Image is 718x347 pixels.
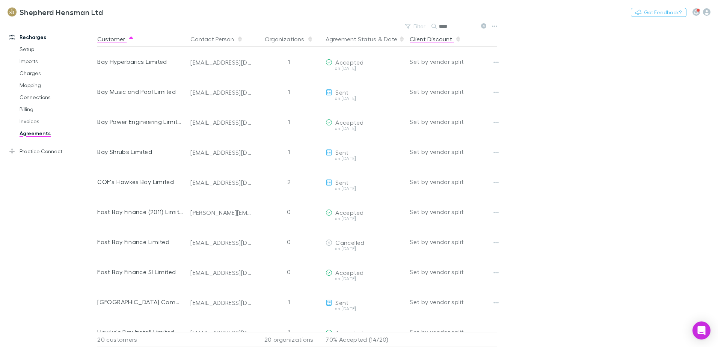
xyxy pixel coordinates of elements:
div: Bay Hyperbarics Limited [97,47,184,77]
a: Practice Connect [2,145,101,157]
span: Cancelled [335,239,364,246]
div: on [DATE] [326,306,404,311]
div: 1 [255,137,323,167]
a: Billing [12,103,101,115]
div: on [DATE] [326,216,404,221]
button: Customer [97,32,134,47]
button: Organizations [265,32,313,47]
div: on [DATE] [326,96,404,101]
div: Open Intercom Messenger [692,321,710,339]
div: on [DATE] [326,66,404,71]
div: on [DATE] [326,276,404,281]
div: [EMAIL_ADDRESS][DOMAIN_NAME] [190,119,252,126]
div: [EMAIL_ADDRESS][DOMAIN_NAME] [190,239,252,246]
div: 0 [255,257,323,287]
div: on [DATE] [326,186,404,191]
a: Agreements [12,127,101,139]
span: Sent [335,299,348,306]
div: [EMAIL_ADDRESS][DOMAIN_NAME] [190,269,252,276]
div: 1 [255,317,323,347]
div: 0 [255,227,323,257]
div: 0 [255,197,323,227]
div: [EMAIL_ADDRESS][DOMAIN_NAME] [190,149,252,156]
div: Set by vendor split [410,107,497,137]
div: [EMAIL_ADDRESS][DOMAIN_NAME] [190,299,252,306]
div: [EMAIL_ADDRESS][DOMAIN_NAME] [190,179,252,186]
div: 1 [255,77,323,107]
a: Recharges [2,31,101,43]
span: Accepted [335,329,364,336]
div: Bay Music and Pool Limited [97,77,184,107]
div: [EMAIL_ADDRESS][DOMAIN_NAME] [190,89,252,96]
a: Setup [12,43,101,55]
div: 20 organizations [255,332,323,347]
div: Hawke's Bay Install Limited [97,317,184,347]
div: Set by vendor split [410,77,497,107]
div: on [DATE] [326,156,404,161]
div: 20 customers [97,332,187,347]
a: Imports [12,55,101,67]
div: Set by vendor split [410,47,497,77]
button: Got Feedback? [631,8,686,17]
div: Set by vendor split [410,227,497,257]
a: Charges [12,67,101,79]
div: Set by vendor split [410,287,497,317]
button: Client Discount [410,32,461,47]
span: Accepted [335,119,364,126]
button: Date [384,32,397,47]
button: Agreement Status [326,32,376,47]
div: 2 [255,167,323,197]
div: Bay Power Engineering Limited [97,107,184,137]
span: Sent [335,149,348,156]
div: Set by vendor split [410,317,497,347]
div: COF's Hawkes Bay Limited [97,167,184,197]
div: Set by vendor split [410,137,497,167]
div: 1 [255,287,323,317]
a: Mapping [12,79,101,91]
span: Accepted [335,209,364,216]
a: Invoices [12,115,101,127]
div: [EMAIL_ADDRESS][DOMAIN_NAME] [190,329,252,336]
a: Shepherd Hensman Ltd [3,3,107,21]
div: & [326,32,404,47]
h3: Shepherd Hensman Ltd [20,8,103,17]
div: on [DATE] [326,246,404,251]
span: Accepted [335,59,364,66]
div: [EMAIL_ADDRESS][DOMAIN_NAME] [190,59,252,66]
div: [GEOGRAPHIC_DATA] Community Centre Society I [97,287,184,317]
span: Accepted [335,269,364,276]
div: Bay Shrubs Limited [97,137,184,167]
img: Shepherd Hensman Ltd's Logo [8,8,17,17]
div: East Bay Finance (2011) Limited [97,197,184,227]
div: 1 [255,47,323,77]
div: Set by vendor split [410,197,497,227]
div: Set by vendor split [410,167,497,197]
a: Connections [12,91,101,103]
div: Set by vendor split [410,257,497,287]
span: Sent [335,89,348,96]
span: Sent [335,179,348,186]
div: [PERSON_NAME][EMAIL_ADDRESS][DOMAIN_NAME] [190,209,252,216]
button: Contact Person [190,32,243,47]
button: Filter [401,22,430,31]
div: on [DATE] [326,126,404,131]
div: East Bay Finance SI Limited [97,257,184,287]
div: 1 [255,107,323,137]
div: East Bay Finance Limited [97,227,184,257]
p: 70% Accepted (14/20) [326,332,404,347]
